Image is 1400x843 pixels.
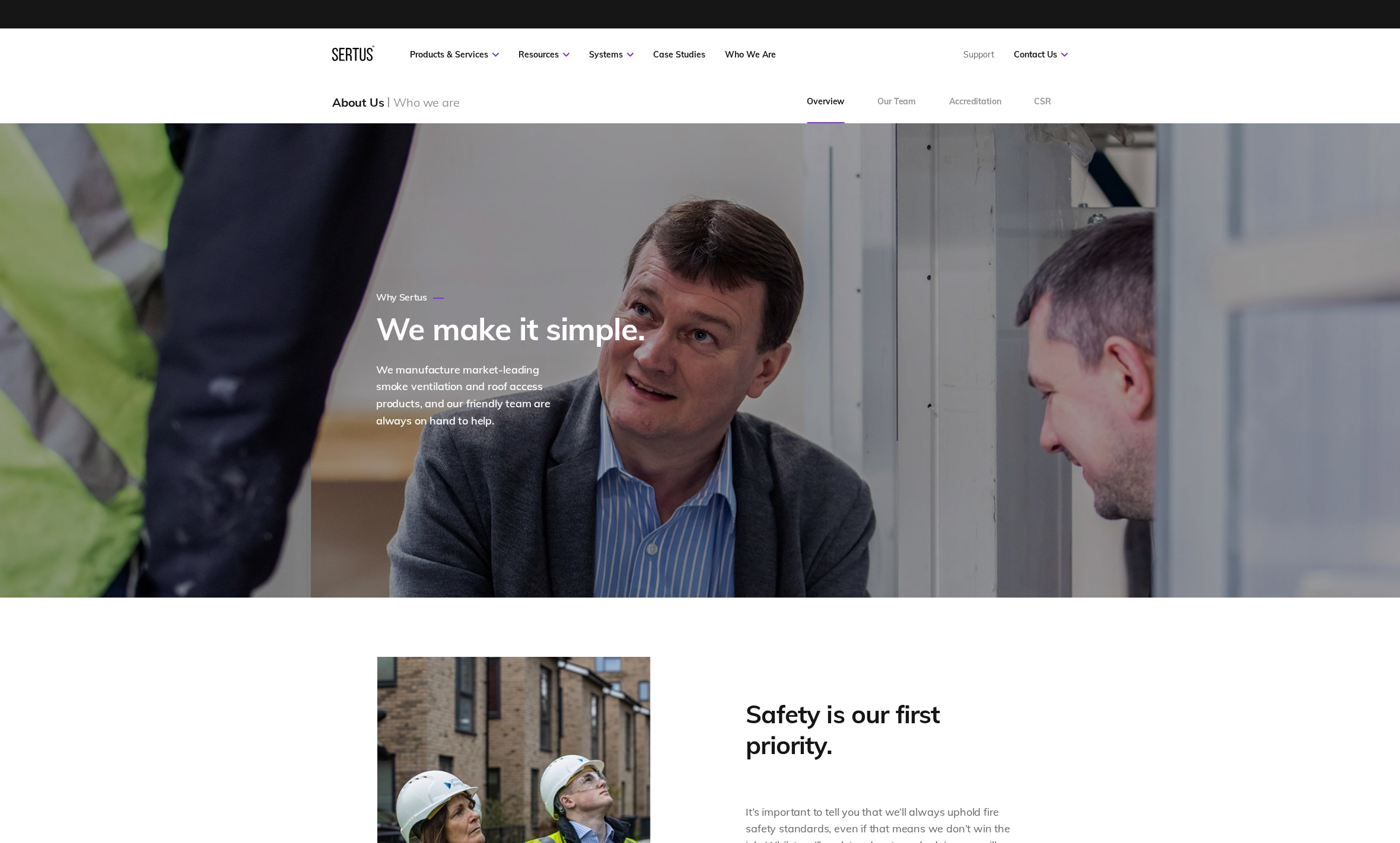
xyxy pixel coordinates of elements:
[376,362,572,430] div: We manufacture market-leading smoke ventilation and roof access products, and our friendly team a...
[725,49,776,60] a: Who We Are
[963,49,994,60] a: Support
[332,95,384,110] div: About Us
[376,312,645,346] h1: We make it simple.
[589,49,634,60] a: Systems
[1017,81,1068,123] a: CSR
[1186,705,1400,843] iframe: Chat Widget
[393,95,459,110] div: Who we are
[653,49,705,60] a: Case Studies
[410,49,499,60] a: Products & Services
[376,291,444,303] div: Why Sertus
[518,49,569,60] a: Resources
[861,81,933,123] a: Our Team
[933,81,1017,123] a: Accreditation
[746,699,995,761] h2: Safety is our first priority.
[1014,49,1068,60] a: Contact Us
